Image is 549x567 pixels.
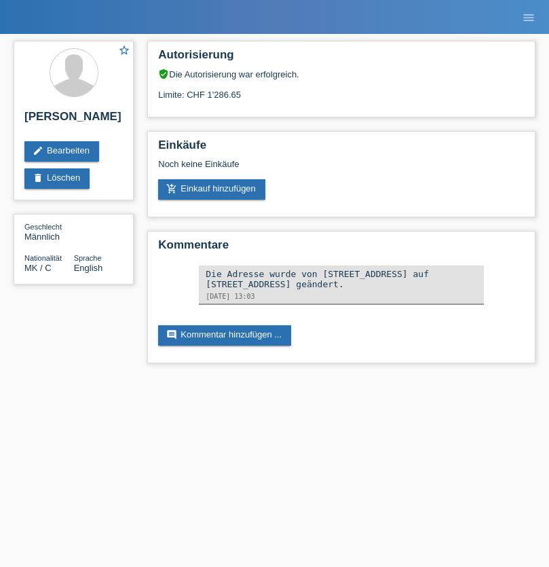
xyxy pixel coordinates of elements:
[118,44,130,56] i: star_border
[515,13,542,21] a: menu
[24,221,74,242] div: Männlich
[166,329,177,340] i: comment
[158,325,291,346] a: commentKommentar hinzufügen ...
[24,254,62,262] span: Nationalität
[158,69,525,79] div: Die Autorisierung war erfolgreich.
[74,254,102,262] span: Sprache
[158,79,525,100] div: Limite: CHF 1'286.65
[166,183,177,194] i: add_shopping_cart
[74,263,103,273] span: English
[33,172,43,183] i: delete
[158,159,525,179] div: Noch keine Einkäufe
[158,179,265,200] a: add_shopping_cartEinkauf hinzufügen
[206,293,477,300] div: [DATE] 13:03
[24,168,90,189] a: deleteLöschen
[24,141,99,162] a: editBearbeiten
[158,238,525,259] h2: Kommentare
[158,48,525,69] h2: Autorisierung
[206,269,477,289] div: Die Adresse wurde von [STREET_ADDRESS] auf [STREET_ADDRESS] geändert.
[522,11,535,24] i: menu
[33,145,43,156] i: edit
[118,44,130,58] a: star_border
[158,69,169,79] i: verified_user
[24,110,123,130] h2: [PERSON_NAME]
[158,139,525,159] h2: Einkäufe
[24,263,52,273] span: Mazedonien / C / 29.01.2021
[24,223,62,231] span: Geschlecht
